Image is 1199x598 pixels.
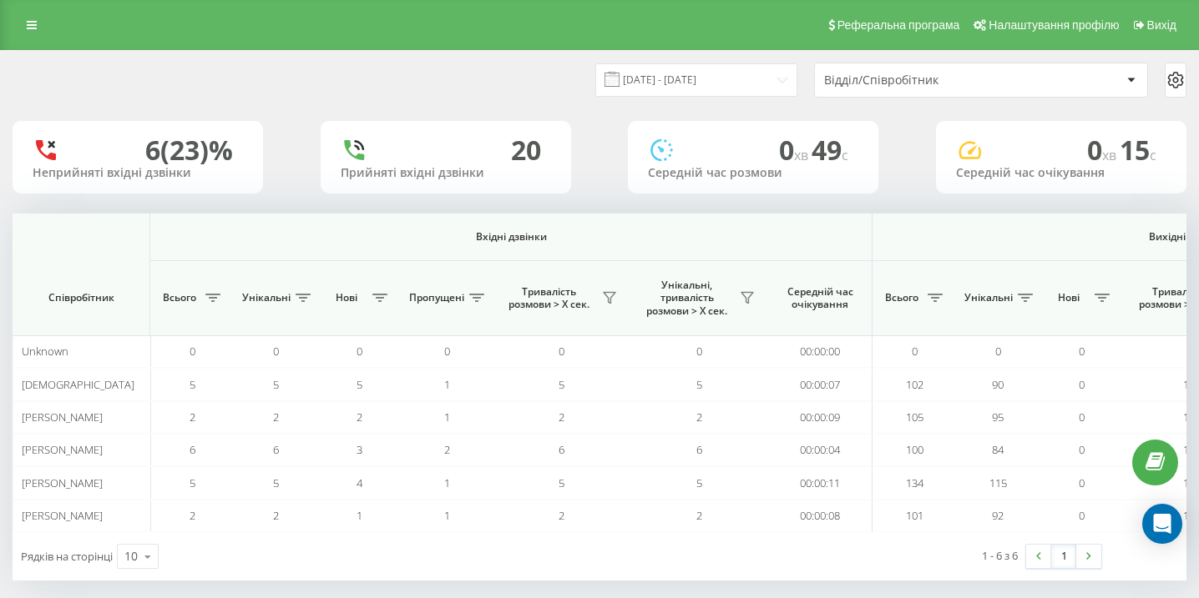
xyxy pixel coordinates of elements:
span: 5 [190,377,195,392]
span: 6 [696,442,702,457]
span: 0 [995,344,1001,359]
span: 2 [190,508,195,523]
span: Реферальна програма [837,18,960,32]
td: 00:00:11 [768,466,873,499]
span: Співробітник [27,291,135,304]
div: Середній час розмови [648,166,858,180]
span: 6 [559,442,564,457]
span: 0 [559,344,564,359]
span: Унікальні [242,291,291,304]
span: 1 [357,508,362,523]
span: 0 [273,344,279,359]
span: 1 [444,475,450,490]
span: 5 [559,377,564,392]
span: хв [794,146,812,164]
span: 0 [912,344,918,359]
div: 20 [511,134,541,166]
span: 0 [1087,132,1120,168]
span: 100 [906,442,923,457]
span: 2 [357,410,362,425]
span: [PERSON_NAME] [22,508,103,523]
span: 4 [357,475,362,490]
span: 2 [273,410,279,425]
span: 6 [190,442,195,457]
td: 00:00:00 [768,335,873,368]
span: Вхідні дзвінки [194,230,828,244]
span: 0 [1079,442,1085,457]
span: 49 [812,132,848,168]
span: Unknown [22,344,68,359]
span: 0 [357,344,362,359]
span: 2 [190,410,195,425]
span: 5 [696,377,702,392]
span: 0 [190,344,195,359]
div: Open Intercom Messenger [1142,504,1182,544]
td: 00:00:04 [768,434,873,466]
span: 0 [1079,344,1085,359]
span: Унікальні, тривалість розмови > Х сек. [639,279,735,318]
span: 2 [696,410,702,425]
span: Унікальні [964,291,1013,304]
span: 115 [989,475,1007,490]
span: хв [1102,146,1120,164]
span: Всього [159,291,200,304]
span: 101 [906,508,923,523]
span: 2 [444,442,450,457]
span: 2 [559,410,564,425]
span: 102 [906,377,923,392]
span: Налаштування профілю [989,18,1119,32]
span: 0 [444,344,450,359]
div: Відділ/Співробітник [824,73,1024,88]
span: 134 [906,475,923,490]
span: 1 [444,410,450,425]
span: 84 [992,442,1004,457]
span: 15 [1120,132,1156,168]
div: Прийняті вхідні дзвінки [341,166,551,180]
span: 92 [992,508,1004,523]
div: Неприйняті вхідні дзвінки [33,166,243,180]
span: 95 [992,410,1004,425]
a: 1 [1051,545,1076,568]
span: Нові [1048,291,1090,304]
span: 2 [559,508,564,523]
span: 6 [273,442,279,457]
span: 0 [779,132,812,168]
span: Всього [881,291,923,304]
span: 2 [696,508,702,523]
div: Середній час очікування [956,166,1166,180]
span: [PERSON_NAME] [22,410,103,425]
td: 00:00:08 [768,500,873,532]
span: 0 [1079,377,1085,392]
span: 2 [273,508,279,523]
span: 5 [273,377,279,392]
span: 1 [444,377,450,392]
td: 00:00:09 [768,401,873,434]
span: 5 [696,475,702,490]
span: c [842,146,848,164]
div: 6 (23)% [145,134,233,166]
span: Рядків на сторінці [21,549,113,564]
span: Вихід [1147,18,1176,32]
span: Пропущені [409,291,464,304]
span: c [1150,146,1156,164]
span: [PERSON_NAME] [22,475,103,490]
span: 90 [992,377,1004,392]
span: 3 [357,442,362,457]
span: Середній час очікування [781,285,859,311]
span: 5 [190,475,195,490]
span: 0 [1079,410,1085,425]
td: 00:00:07 [768,368,873,400]
span: [PERSON_NAME] [22,442,103,457]
span: 5 [559,475,564,490]
span: 5 [273,475,279,490]
div: 10 [124,548,138,565]
span: Нові [326,291,367,304]
span: 0 [696,344,702,359]
span: 0 [1079,508,1085,523]
span: Тривалість розмови > Х сек. [501,285,597,311]
span: 0 [1079,475,1085,490]
span: [DEMOGRAPHIC_DATA] [22,377,134,392]
span: 5 [357,377,362,392]
span: 105 [906,410,923,425]
span: 1 [444,508,450,523]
